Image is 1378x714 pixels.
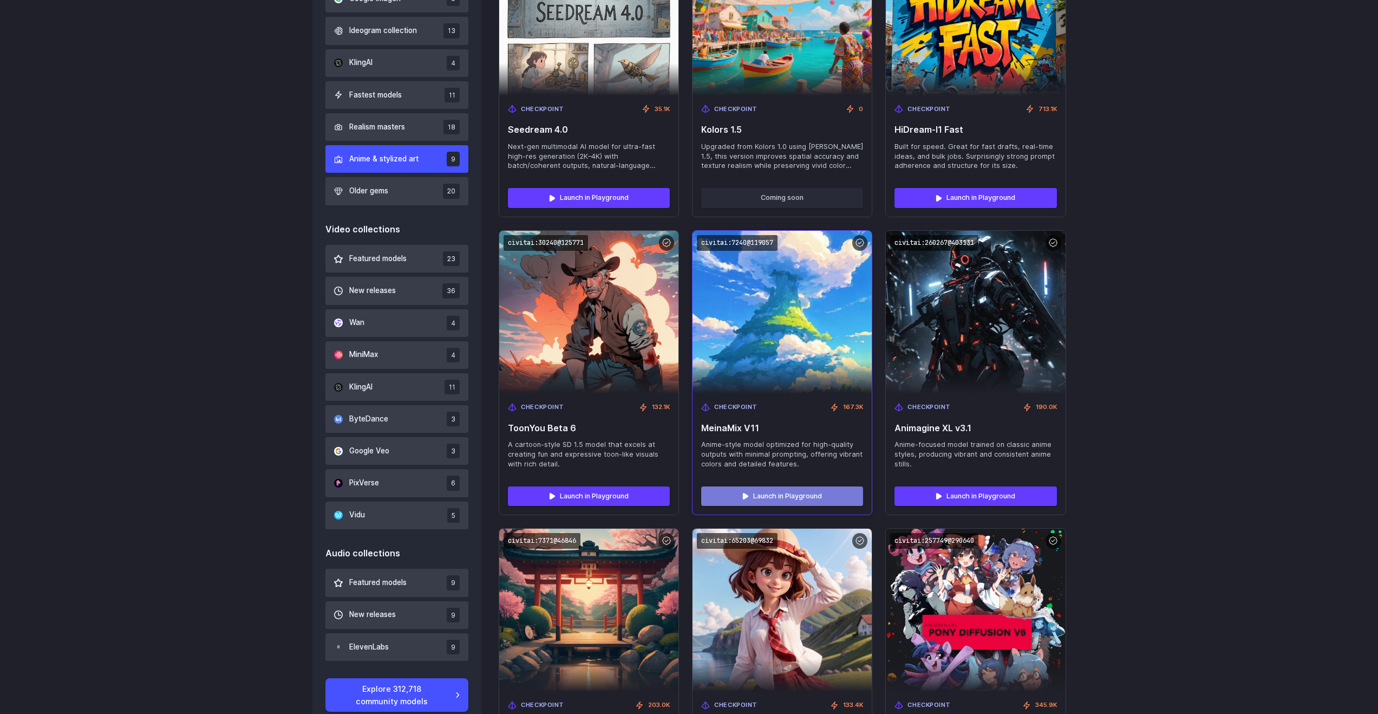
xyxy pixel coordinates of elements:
[325,177,469,205] button: Older gems 20
[349,253,407,265] span: Featured models
[442,283,460,298] span: 36
[349,89,402,101] span: Fastest models
[859,105,863,114] span: 0
[325,223,469,237] div: Video collections
[325,17,469,44] button: Ideogram collection 13
[349,641,389,653] span: ElevenLabs
[349,285,396,297] span: New releases
[349,381,373,393] span: KlingAI
[894,423,1056,433] span: Animagine XL v3.1
[701,440,863,469] span: Anime-style model optimized for high-quality outputs with minimal prompting, offering vibrant col...
[890,533,978,549] code: civitai:257749@290640
[445,88,460,102] span: 11
[701,423,863,433] span: MeinaMix V11
[894,486,1056,506] a: Launch in Playground
[447,316,460,330] span: 4
[325,81,469,109] button: Fastest models 11
[325,341,469,369] button: MiniMax 4
[349,577,407,589] span: Featured models
[325,569,469,596] button: Featured models 9
[447,412,460,426] span: 3
[325,678,469,712] a: Explore 312,718 community models
[443,23,460,38] span: 13
[349,153,419,165] span: Anime & stylized art
[325,49,469,77] button: KlingAI 4
[325,145,469,173] button: Anime & stylized art 9
[349,185,388,197] span: Older gems
[325,601,469,629] button: New releases 9
[445,380,460,394] span: 11
[349,609,396,621] span: New releases
[701,188,863,207] button: Coming soon
[447,640,460,654] span: 9
[447,575,460,590] span: 9
[508,440,670,469] span: A cartoon-style SD 1.5 model that excels at creating fun and expressive toon-like visuals with ri...
[504,533,580,549] code: civitai:7371@46846
[508,423,670,433] span: ToonYou Beta 6
[325,245,469,272] button: Featured models 23
[325,113,469,141] button: Realism masters 18
[843,403,863,412] span: 167.3K
[443,184,460,198] span: 20
[349,25,417,37] span: Ideogram collection
[907,700,951,710] span: Checkpoint
[701,486,863,506] a: Launch in Playground
[508,486,670,506] a: Launch in Playground
[325,502,469,529] button: Vidu 5
[521,403,564,412] span: Checkpoint
[701,125,863,135] span: Kolors 1.5
[349,413,388,425] span: ByteDance
[447,608,460,622] span: 9
[325,437,469,465] button: Google Veo 3
[521,700,564,710] span: Checkpoint
[886,529,1065,692] img: Pony Diffusion V6 XL
[499,231,678,394] img: ToonYou Beta 6
[504,235,588,251] code: civitai:30240@125771
[894,440,1056,469] span: Anime-focused model trained on classic anime styles, producing vibrant and consistent anime stills.
[697,533,778,549] code: civitai:65203@69832
[447,476,460,490] span: 6
[349,57,373,69] span: KlingAI
[508,188,670,207] a: Launch in Playground
[894,142,1056,171] span: Built for speed. Great for fast drafts, real-time ideas, and bulk jobs. Surprisingly strong promp...
[693,529,872,692] img: Disney Pixar Cartoon Type A v1.0
[447,152,460,166] span: 9
[508,125,670,135] span: Seedream 4.0
[701,142,863,171] span: Upgraded from Kolors 1.0 using [PERSON_NAME] 1.5, this version improves spatial accuracy and text...
[1035,700,1057,710] span: 345.9K
[886,231,1065,394] img: Animagine XL v3.1
[714,700,757,710] span: Checkpoint
[443,120,460,134] span: 18
[697,235,778,251] code: civitai:7240@119057
[1036,403,1057,412] span: 190.0K
[894,188,1056,207] a: Launch in Playground
[447,56,460,70] span: 4
[890,235,978,251] code: civitai:260267@403131
[325,405,469,433] button: ByteDance 3
[325,277,469,304] button: New releases 36
[325,309,469,337] button: Wan 4
[894,125,1056,135] span: HiDream-I1 Fast
[349,509,365,521] span: Vidu
[714,403,757,412] span: Checkpoint
[349,317,364,329] span: Wan
[648,700,670,710] span: 203.0K
[447,444,460,458] span: 3
[349,445,389,457] span: Google Veo
[843,700,863,710] span: 133.4K
[325,633,469,661] button: ElevenLabs 9
[521,105,564,114] span: Checkpoint
[349,121,405,133] span: Realism masters
[714,105,757,114] span: Checkpoint
[325,373,469,401] button: KlingAI 11
[655,105,670,114] span: 35.1K
[907,105,951,114] span: Checkpoint
[325,469,469,497] button: PixVerse 6
[447,348,460,362] span: 4
[447,508,460,523] span: 5
[907,403,951,412] span: Checkpoint
[499,529,678,692] img: ReV Animated v1.2.2-EOL
[652,403,670,412] span: 132.1K
[508,142,670,171] span: Next-gen multimodal AI model for ultra-fast high-res generation (2K–4K) with batch/coherent outpu...
[325,547,469,561] div: Audio collections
